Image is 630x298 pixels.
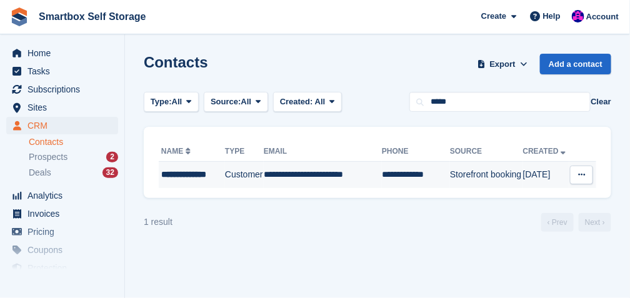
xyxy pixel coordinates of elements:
span: Protection [27,259,102,277]
button: Created: All [273,92,342,112]
th: Source [450,142,523,162]
span: Account [586,11,619,23]
span: Analytics [27,187,102,204]
a: Add a contact [540,54,611,74]
a: Next [579,213,611,232]
a: menu [6,44,118,62]
td: [DATE] [523,162,570,188]
button: Clear [591,96,611,108]
span: Pricing [27,223,102,241]
h1: Contacts [144,54,208,71]
button: Export [475,54,530,74]
a: menu [6,117,118,134]
span: CRM [27,117,102,134]
a: Name [161,147,193,156]
span: Source: [211,96,241,108]
a: Prospects 2 [29,151,118,164]
img: stora-icon-8386f47178a22dfd0bd8f6a31ec36ba5ce8667c1dd55bd0f319d3a0aa187defe.svg [10,7,29,26]
span: Subscriptions [27,81,102,98]
a: menu [6,62,118,80]
span: All [241,96,252,108]
th: Phone [382,142,450,162]
span: All [315,97,326,106]
a: menu [6,223,118,241]
span: Prospects [29,151,67,163]
a: menu [6,187,118,204]
span: Coupons [27,241,102,259]
span: Create [481,10,506,22]
div: 2 [106,152,118,162]
span: Type: [151,96,172,108]
span: Invoices [27,205,102,222]
span: Created: [280,97,313,106]
span: Export [490,58,516,71]
nav: Page [539,213,614,232]
td: Storefront booking [450,162,523,188]
a: menu [6,81,118,98]
td: Customer [225,162,264,188]
button: Source: All [204,92,268,112]
img: Sam Austin [572,10,584,22]
span: Tasks [27,62,102,80]
a: menu [6,99,118,116]
button: Type: All [144,92,199,112]
a: Smartbox Self Storage [34,6,151,27]
span: Home [27,44,102,62]
span: All [172,96,182,108]
div: 1 result [144,216,172,229]
a: menu [6,205,118,222]
a: menu [6,259,118,277]
a: Previous [541,213,574,232]
a: menu [6,241,118,259]
span: Help [543,10,561,22]
span: Sites [27,99,102,116]
div: 32 [102,167,118,178]
a: Contacts [29,136,118,148]
a: Deals 32 [29,166,118,179]
span: Deals [29,167,51,179]
th: Email [264,142,382,162]
th: Type [225,142,264,162]
a: Created [523,147,569,156]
